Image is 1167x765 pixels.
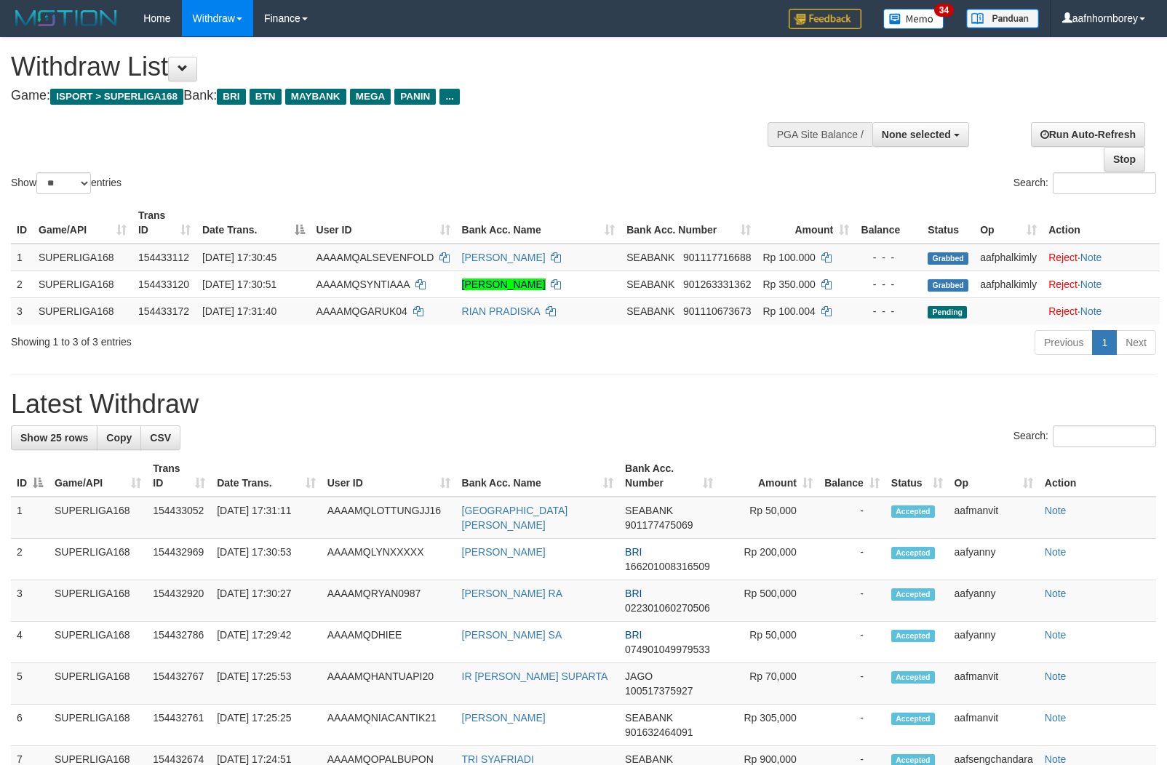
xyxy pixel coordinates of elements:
[719,622,819,663] td: Rp 50,000
[719,663,819,705] td: Rp 70,000
[11,539,49,580] td: 2
[462,588,562,599] a: [PERSON_NAME] RA
[138,279,189,290] span: 154433120
[625,505,673,516] span: SEABANK
[1053,172,1156,194] input: Search:
[1045,629,1067,641] a: Note
[819,580,885,622] td: -
[196,202,311,244] th: Date Trans.: activate to sort column descending
[949,497,1039,539] td: aafmanvit
[819,455,885,497] th: Balance: activate to sort column ascending
[789,9,861,29] img: Feedback.jpg
[625,753,673,765] span: SEABANK
[949,455,1039,497] th: Op: activate to sort column ascending
[626,279,674,290] span: SEABANK
[861,277,916,292] div: - - -
[1045,712,1067,724] a: Note
[974,244,1043,271] td: aafphalkimly
[819,539,885,580] td: -
[922,202,974,244] th: Status
[147,663,211,705] td: 154432767
[11,202,33,244] th: ID
[147,497,211,539] td: 154433052
[1045,546,1067,558] a: Note
[49,497,147,539] td: SUPERLIGA168
[1116,330,1156,355] a: Next
[322,663,456,705] td: AAAAMQHANTUAPI20
[11,244,33,271] td: 1
[619,455,719,497] th: Bank Acc. Number: activate to sort column ascending
[147,580,211,622] td: 154432920
[11,329,475,349] div: Showing 1 to 3 of 3 entries
[211,663,322,705] td: [DATE] 17:25:53
[211,580,322,622] td: [DATE] 17:30:27
[316,279,410,290] span: AAAAMQSYNTIAAA
[928,252,968,265] span: Grabbed
[819,705,885,746] td: -
[211,539,322,580] td: [DATE] 17:30:53
[322,497,456,539] td: AAAAMQLOTTUNGJJ16
[762,305,815,317] span: Rp 100.004
[322,539,456,580] td: AAAAMQLYNXXXXX
[49,622,147,663] td: SUPERLIGA168
[11,455,49,497] th: ID: activate to sort column descending
[11,172,122,194] label: Show entries
[1043,244,1160,271] td: ·
[872,122,969,147] button: None selected
[140,425,180,450] a: CSV
[1048,279,1078,290] a: Reject
[322,580,456,622] td: AAAAMQRYAN0987
[322,705,456,746] td: AAAAMQNIACANTIK21
[626,252,674,263] span: SEABANK
[211,455,322,497] th: Date Trans.: activate to sort column ascending
[949,622,1039,663] td: aafyanny
[861,250,916,265] div: - - -
[106,432,132,444] span: Copy
[11,89,763,103] h4: Game: Bank:
[147,705,211,746] td: 154432761
[462,670,608,682] a: IR [PERSON_NAME] SUPARTA
[974,271,1043,297] td: aafphalkimly
[891,588,935,601] span: Accepted
[1035,330,1093,355] a: Previous
[1043,202,1160,244] th: Action
[11,390,1156,419] h1: Latest Withdraw
[625,712,673,724] span: SEABANK
[394,89,436,105] span: PANIN
[311,202,456,244] th: User ID: activate to sort column ascending
[11,580,49,622] td: 3
[462,252,546,263] a: [PERSON_NAME]
[949,705,1039,746] td: aafmanvit
[621,202,757,244] th: Bank Acc. Number: activate to sort column ascending
[1043,271,1160,297] td: ·
[49,455,147,497] th: Game/API: activate to sort column ascending
[1045,753,1067,765] a: Note
[147,622,211,663] td: 154432786
[891,713,935,725] span: Accepted
[456,455,620,497] th: Bank Acc. Name: activate to sort column ascending
[1104,147,1145,172] a: Stop
[1043,297,1160,324] td: ·
[1080,305,1102,317] a: Note
[1045,670,1067,682] a: Note
[762,279,815,290] span: Rp 350.000
[882,129,951,140] span: None selected
[211,622,322,663] td: [DATE] 17:29:42
[1039,455,1156,497] th: Action
[819,663,885,705] td: -
[974,202,1043,244] th: Op: activate to sort column ascending
[462,279,546,290] a: [PERSON_NAME]
[462,629,562,641] a: [PERSON_NAME] SA
[757,202,855,244] th: Amount: activate to sort column ascending
[883,9,944,29] img: Button%20Memo.svg
[11,271,33,297] td: 2
[719,455,819,497] th: Amount: activate to sort column ascending
[138,252,189,263] span: 154433112
[1031,122,1145,147] a: Run Auto-Refresh
[33,271,132,297] td: SUPERLIGA168
[1048,252,1078,263] a: Reject
[949,580,1039,622] td: aafyanny
[33,202,132,244] th: Game/API: activate to sort column ascending
[316,252,434,263] span: AAAAMQALSEVENFOLD
[928,279,968,292] span: Grabbed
